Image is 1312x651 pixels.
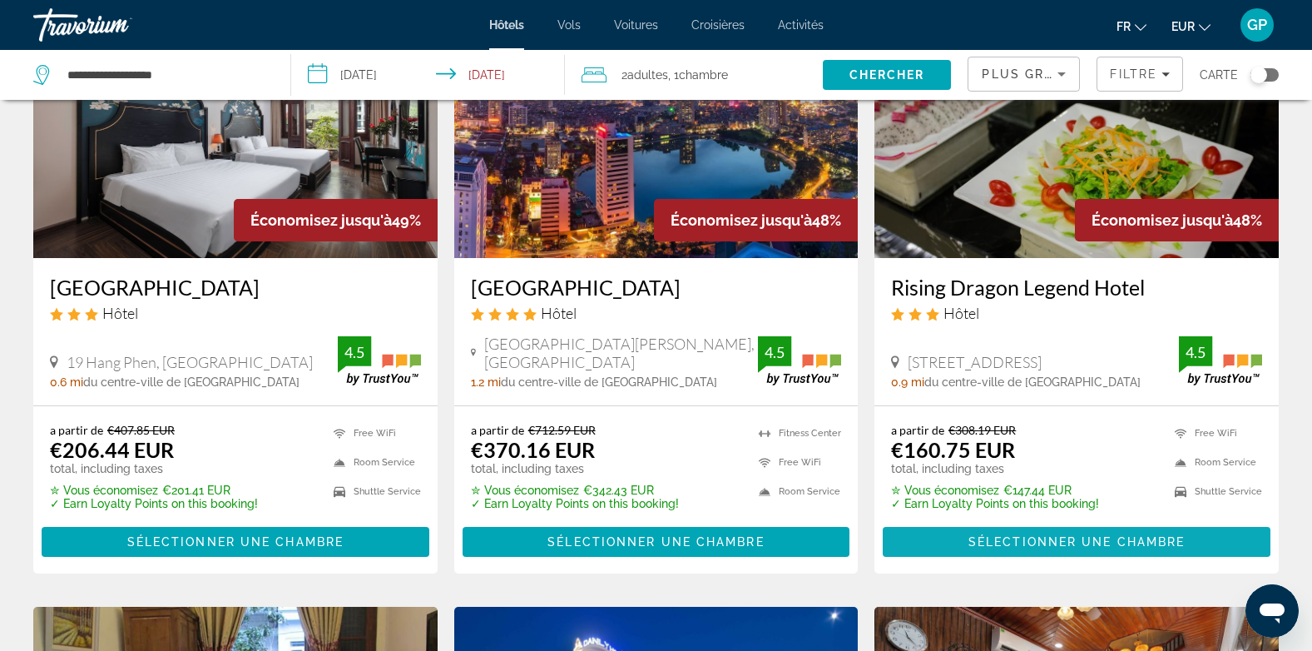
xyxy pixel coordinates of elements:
a: Voitures [614,18,658,32]
button: Toggle map [1238,67,1279,82]
span: du centre-ville de [GEOGRAPHIC_DATA] [501,375,717,389]
button: Filters [1097,57,1183,92]
p: ✓ Earn Loyalty Points on this booking! [891,497,1099,510]
span: GP [1247,17,1267,33]
button: User Menu [1235,7,1279,42]
p: total, including taxes [471,462,679,475]
div: 4 star Hotel [471,304,842,322]
button: Change currency [1171,14,1211,38]
button: Travelers: 2 adults, 0 children [565,50,823,100]
div: 4.5 [338,342,371,362]
a: Rising Dragon Legend Hotel [891,275,1262,300]
span: Chercher [849,68,925,82]
p: €342.43 EUR [471,484,679,497]
del: €712.59 EUR [528,423,596,437]
div: 3 star Hotel [891,304,1262,322]
span: Filtre [1110,67,1157,81]
ins: €370.16 EUR [471,437,595,462]
input: Search hotel destination [66,62,265,87]
a: Sélectionner une chambre [42,530,429,549]
span: 2 [621,63,668,87]
a: Sélectionner une chambre [463,530,850,549]
span: du centre-ville de [GEOGRAPHIC_DATA] [83,375,300,389]
span: Hôtel [943,304,979,322]
p: ✓ Earn Loyalty Points on this booking! [50,497,258,510]
span: a partir de [471,423,524,437]
img: TrustYou guest rating badge [1179,336,1262,385]
p: ✓ Earn Loyalty Points on this booking! [471,497,679,510]
div: 3 star Hotel [50,304,421,322]
span: a partir de [50,423,103,437]
a: Croisières [691,18,745,32]
button: Search [823,60,952,90]
a: [GEOGRAPHIC_DATA] [50,275,421,300]
button: Sélectionner une chambre [463,527,850,557]
span: a partir de [891,423,944,437]
div: 49% [234,199,438,241]
button: Sélectionner une chambre [42,527,429,557]
span: Plus grandes économies [982,67,1181,81]
span: [GEOGRAPHIC_DATA][PERSON_NAME], [GEOGRAPHIC_DATA] [484,335,758,371]
div: 4.5 [1179,342,1212,362]
li: Room Service [750,481,841,502]
del: €308.19 EUR [948,423,1016,437]
li: Free WiFi [750,452,841,473]
li: Shuttle Service [325,481,421,502]
span: Sélectionner une chambre [968,535,1185,549]
span: Économisez jusqu'à [1092,211,1233,229]
a: Hôtels [489,18,524,32]
span: Adultes [627,68,668,82]
a: Sélectionner une chambre [883,530,1270,549]
span: 1.2 mi [471,375,501,389]
del: €407.85 EUR [107,423,175,437]
span: EUR [1171,20,1195,33]
iframe: Bouton de lancement de la fenêtre de messagerie [1245,584,1299,638]
button: Sélectionner une chambre [883,527,1270,557]
li: Fitness Center [750,423,841,444]
span: Carte [1200,63,1238,87]
img: TrustYou guest rating badge [758,336,841,385]
span: Économisez jusqu'à [671,211,812,229]
span: [STREET_ADDRESS] [908,353,1042,371]
span: Sélectionner une chambre [127,535,344,549]
span: Sélectionner une chambre [547,535,764,549]
span: 0.9 mi [891,375,924,389]
ins: €160.75 EUR [891,437,1015,462]
li: Shuttle Service [1166,481,1262,502]
span: du centre-ville de [GEOGRAPHIC_DATA] [924,375,1141,389]
span: 0.6 mi [50,375,83,389]
span: ✮ Vous économisez [471,484,579,497]
span: Hôtel [102,304,138,322]
mat-select: Sort by [982,64,1066,84]
a: Vols [557,18,581,32]
div: 48% [1075,199,1279,241]
li: Free WiFi [1166,423,1262,444]
button: Change language [1116,14,1146,38]
span: fr [1116,20,1131,33]
div: 4.5 [758,342,791,362]
p: total, including taxes [50,462,258,475]
span: , 1 [668,63,728,87]
span: ✮ Vous économisez [50,484,158,497]
li: Room Service [325,452,421,473]
li: Room Service [1166,452,1262,473]
span: Chambre [679,68,728,82]
a: Activités [778,18,824,32]
li: Free WiFi [325,423,421,444]
span: Hôtel [541,304,577,322]
span: 19 Hang Phen, [GEOGRAPHIC_DATA] [67,353,313,371]
div: 48% [654,199,858,241]
p: €147.44 EUR [891,484,1099,497]
img: TrustYou guest rating badge [338,336,421,385]
ins: €206.44 EUR [50,437,174,462]
a: [GEOGRAPHIC_DATA] [471,275,842,300]
p: total, including taxes [891,462,1099,475]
